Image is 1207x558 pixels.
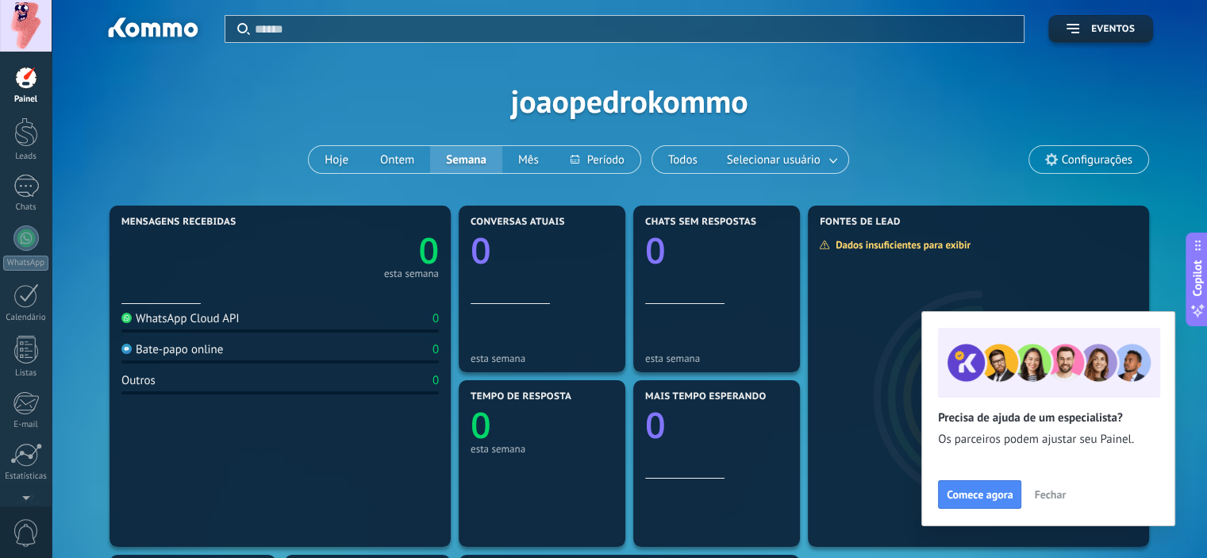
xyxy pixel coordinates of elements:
[652,146,713,173] button: Todos
[418,226,439,275] text: 0
[432,311,439,326] div: 0
[121,342,223,357] div: Bate-papo online
[947,489,1013,500] span: Comece agora
[471,217,565,228] span: Conversas atuais
[3,152,49,162] div: Leads
[555,146,640,173] button: Período
[938,410,1159,425] h2: Precisa de ajuda de um especialista?
[645,391,767,402] span: Mais tempo esperando
[384,270,439,278] div: esta semana
[432,342,439,357] div: 0
[724,149,824,171] span: Selecionar usuário
[121,344,132,354] img: Bate-papo online
[938,432,1159,448] span: Os parceiros podem ajustar seu Painel.
[713,146,848,173] button: Selecionar usuário
[280,226,439,275] a: 0
[121,313,132,323] img: WhatsApp Cloud API
[645,217,756,228] span: Chats sem respostas
[3,471,49,482] div: Estatísticas
[3,313,49,323] div: Calendário
[1034,489,1066,500] span: Fechar
[471,391,571,402] span: Tempo de resposta
[121,311,240,326] div: WhatsApp Cloud API
[1027,483,1073,506] button: Fechar
[645,226,666,275] text: 0
[1190,260,1205,296] span: Copilot
[938,480,1021,509] button: Comece agora
[819,238,982,252] div: Dados insuficientes para exibir
[471,401,491,449] text: 0
[3,420,49,430] div: E-mail
[471,226,491,275] text: 0
[121,217,236,228] span: Mensagens recebidas
[3,368,49,379] div: Listas
[121,373,156,388] div: Outros
[364,146,430,173] button: Ontem
[645,352,788,364] div: esta semana
[309,146,364,173] button: Hoje
[471,443,613,455] div: esta semana
[430,146,502,173] button: Semana
[645,401,666,449] text: 0
[3,256,48,271] div: WhatsApp
[1091,24,1135,35] span: Eventos
[432,373,439,388] div: 0
[471,352,613,364] div: esta semana
[502,146,555,173] button: Mês
[820,217,901,228] span: Fontes de lead
[3,94,49,105] div: Painel
[3,202,49,213] div: Chats
[1048,15,1153,43] button: Eventos
[1062,153,1132,167] span: Configurações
